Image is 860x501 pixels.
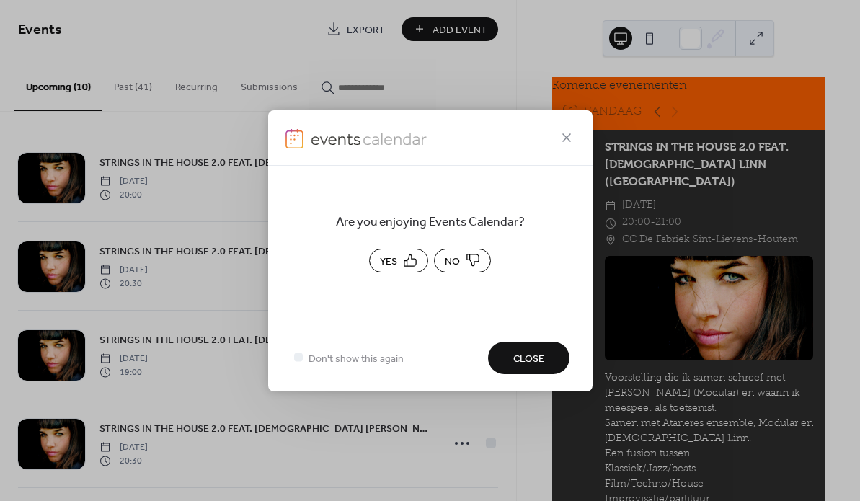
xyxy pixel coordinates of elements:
[369,249,428,272] button: Yes
[488,342,569,374] button: Close
[311,128,427,148] img: logo-icon
[445,254,460,269] span: No
[291,212,569,232] span: Are you enjoying Events Calendar?
[380,254,397,269] span: Yes
[434,249,491,272] button: No
[309,351,404,366] span: Don't show this again
[513,351,544,366] span: Close
[285,128,304,148] img: logo-icon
